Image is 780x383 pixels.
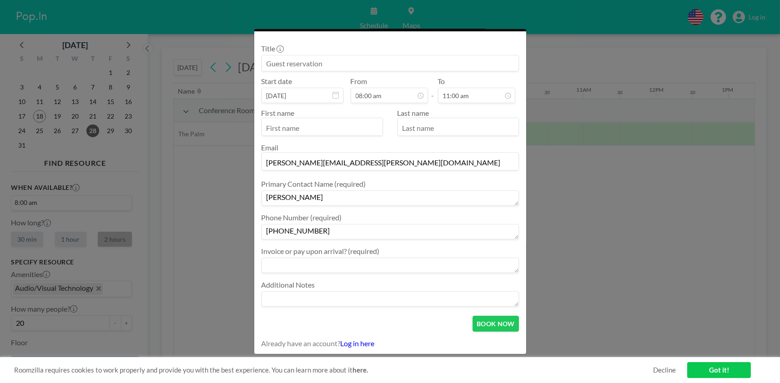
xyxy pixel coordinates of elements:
label: Additional Notes [262,280,315,289]
label: Phone Number (required) [262,213,342,222]
label: Primary Contact Name (required) [262,179,366,189]
a: Got it! [687,362,751,378]
label: First name [262,109,295,117]
label: Start date [262,77,292,86]
label: To [438,77,445,86]
input: Last name [398,120,518,135]
input: Email [262,154,518,170]
a: Decline [653,366,676,374]
a: here. [352,366,368,374]
input: First name [262,120,382,135]
label: Title [262,44,283,53]
label: Email [262,143,279,152]
input: Guest reservation [262,55,518,71]
span: - [432,80,434,100]
button: BOOK NOW [473,316,518,332]
label: Invoice or pay upon arrival? (required) [262,247,380,256]
a: Log in here [341,339,375,348]
label: Last name [398,109,429,117]
span: Roomzilla requires cookies to work properly and provide you with the best experience. You can lea... [14,366,653,374]
label: From [351,77,367,86]
span: Already have an account? [262,339,341,348]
